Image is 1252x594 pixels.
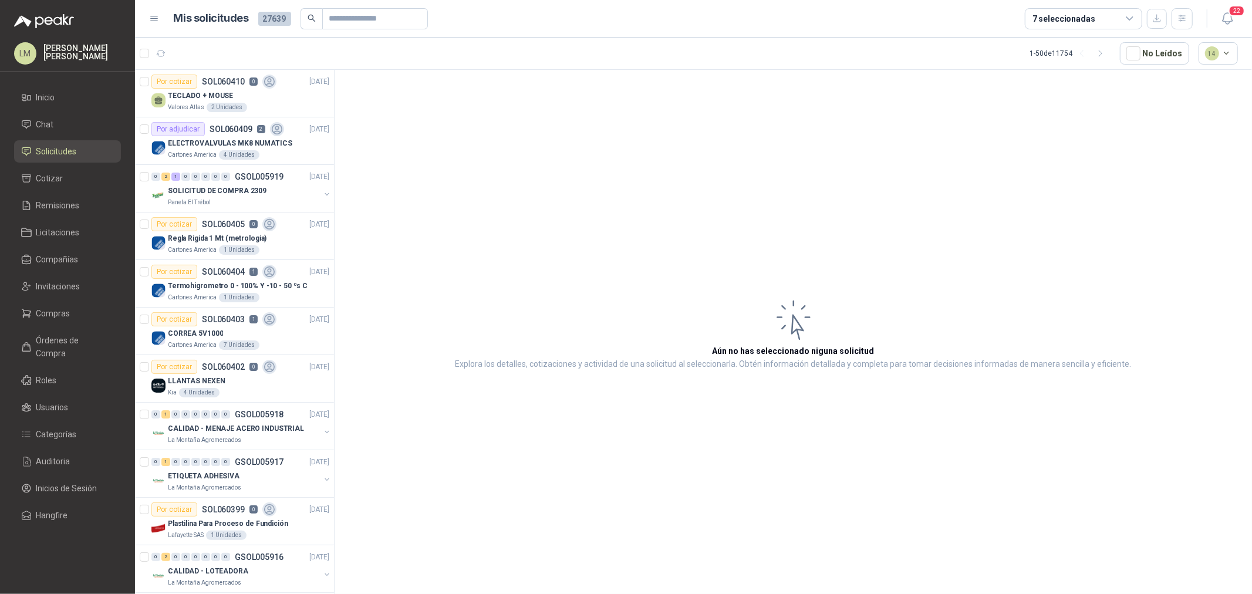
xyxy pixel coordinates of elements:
[135,498,334,545] a: Por cotizarSOL0603990[DATE] Company LogoPlastilina Para Proceso de FundiciónLafayette SAS1 Unidades
[161,458,170,466] div: 1
[168,388,177,397] p: Kia
[14,140,121,163] a: Solicitudes
[36,253,79,266] span: Compañías
[249,268,258,276] p: 1
[249,505,258,514] p: 0
[36,428,77,441] span: Categorías
[36,172,63,185] span: Cotizar
[191,173,200,181] div: 0
[168,483,241,492] p: La Montaña Agromercados
[181,173,190,181] div: 0
[168,185,266,197] p: SOLICITUD DE COMPRA 2309
[14,42,36,65] div: LM
[14,194,121,217] a: Remisiones
[36,307,70,320] span: Compras
[14,450,121,473] a: Auditoria
[1030,44,1111,63] div: 1 - 50 de 11754
[151,458,160,466] div: 0
[151,312,197,326] div: Por cotizar
[168,471,239,482] p: ETIQUETA ADHESIVA
[191,458,200,466] div: 0
[201,173,210,181] div: 0
[14,14,74,28] img: Logo peakr
[249,363,258,371] p: 0
[235,458,284,466] p: GSOL005917
[258,12,291,26] span: 27639
[171,173,180,181] div: 1
[151,170,332,207] a: 0 2 1 0 0 0 0 0 GSOL005919[DATE] Company LogoSOLICITUD DE COMPRA 2309Panela El Trébol
[161,410,170,419] div: 1
[181,553,190,561] div: 0
[151,217,197,231] div: Por cotizar
[151,569,166,583] img: Company Logo
[135,260,334,308] a: Por cotizarSOL0604041[DATE] Company LogoTermohigrometro 0 - 100% Y -10 - 50 ºs CCartones America1...
[309,457,329,468] p: [DATE]
[455,357,1132,372] p: Explora los detalles, cotizaciones y actividad de una solicitud al seleccionarla. Obtén informaci...
[309,76,329,87] p: [DATE]
[206,531,247,540] div: 1 Unidades
[151,188,166,203] img: Company Logo
[168,150,217,160] p: Cartones America
[202,220,245,228] p: SOL060405
[14,423,121,446] a: Categorías
[171,410,180,419] div: 0
[1199,42,1238,65] button: 14
[221,410,230,419] div: 0
[309,314,329,325] p: [DATE]
[211,173,220,181] div: 0
[14,369,121,392] a: Roles
[168,518,288,529] p: Plastilina Para Proceso de Fundición
[151,141,166,155] img: Company Logo
[36,280,80,293] span: Invitaciones
[43,44,121,60] p: [PERSON_NAME] [PERSON_NAME]
[135,355,334,403] a: Por cotizarSOL0604020[DATE] Company LogoLLANTAS NEXENKia4 Unidades
[36,401,69,414] span: Usuarios
[309,362,329,373] p: [DATE]
[201,458,210,466] div: 0
[161,553,170,561] div: 2
[135,70,334,117] a: Por cotizarSOL0604100[DATE] TECLADO + MOUSEValores Atlas2 Unidades
[161,173,170,181] div: 2
[14,329,121,365] a: Órdenes de Compra
[135,117,334,165] a: Por adjudicarSOL0604092[DATE] Company LogoELECTROVALVULAS MK8 NUMATICSCartones America4 Unidades
[151,521,166,535] img: Company Logo
[151,265,197,279] div: Por cotizar
[36,226,80,239] span: Licitaciones
[151,502,197,517] div: Por cotizar
[14,221,121,244] a: Licitaciones
[151,122,205,136] div: Por adjudicar
[210,125,252,133] p: SOL060409
[14,275,121,298] a: Invitaciones
[151,360,197,374] div: Por cotizar
[201,410,210,419] div: 0
[168,90,233,102] p: TECLADO + MOUSE
[151,410,160,419] div: 0
[1032,12,1095,25] div: 7 seleccionadas
[14,302,121,325] a: Compras
[36,482,97,495] span: Inicios de Sesión
[135,308,334,355] a: Por cotizarSOL0604031[DATE] Company LogoCORREA 5V1000Cartones America7 Unidades
[151,173,160,181] div: 0
[221,173,230,181] div: 0
[235,410,284,419] p: GSOL005918
[308,14,316,22] span: search
[211,410,220,419] div: 0
[202,77,245,86] p: SOL060410
[191,553,200,561] div: 0
[151,379,166,393] img: Company Logo
[168,376,225,387] p: LLANTAS NEXEN
[179,388,220,397] div: 4 Unidades
[14,167,121,190] a: Cotizar
[168,531,204,540] p: Lafayette SAS
[207,103,247,112] div: 2 Unidades
[249,315,258,323] p: 1
[1217,8,1238,29] button: 22
[168,198,211,207] p: Panela El Trébol
[219,293,259,302] div: 1 Unidades
[168,103,204,112] p: Valores Atlas
[221,553,230,561] div: 0
[309,552,329,563] p: [DATE]
[309,266,329,278] p: [DATE]
[309,171,329,183] p: [DATE]
[168,566,248,577] p: CALIDAD - LOTEADORA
